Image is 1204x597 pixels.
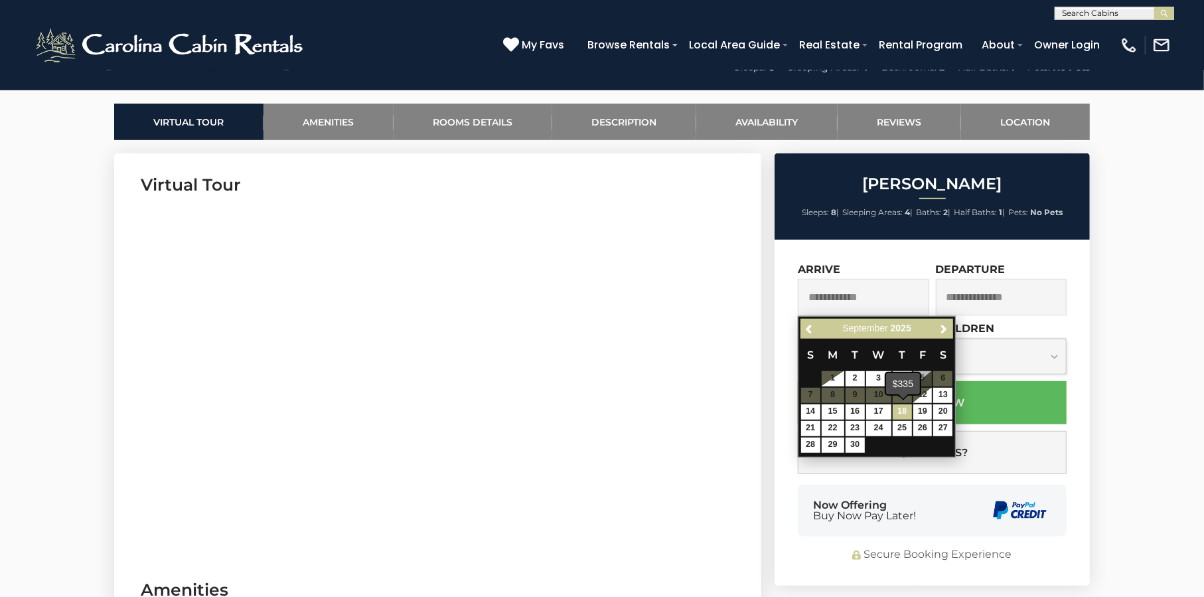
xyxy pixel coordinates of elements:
[873,349,885,361] span: Wednesday
[975,33,1021,56] a: About
[838,104,961,140] a: Reviews
[802,321,818,337] a: Previous
[682,33,787,56] a: Local Area Guide
[805,323,816,334] span: Previous
[801,438,820,453] a: 28
[866,404,891,420] a: 17
[933,388,952,403] a: 13
[1008,207,1028,217] span: Pets:
[872,33,969,56] a: Rental Program
[778,175,1087,193] h2: [PERSON_NAME]
[696,104,838,140] a: Availability
[822,404,844,420] a: 15
[905,207,910,217] strong: 4
[813,500,916,521] div: Now Offering
[939,323,949,334] span: Next
[846,421,865,436] a: 23
[916,207,941,217] span: Baths:
[954,204,1005,221] li: |
[933,421,952,436] a: 27
[807,349,814,361] span: Sunday
[822,421,844,436] a: 22
[961,104,1090,140] a: Location
[913,388,933,403] a: 12
[842,207,903,217] span: Sleeping Areas:
[891,323,911,333] span: 2025
[1030,207,1063,217] strong: No Pets
[263,104,394,140] a: Amenities
[394,104,552,140] a: Rooms Details
[1120,36,1138,54] img: phone-regular-white.png
[940,349,946,361] span: Saturday
[846,371,865,386] a: 2
[899,349,905,361] span: Thursday
[916,204,950,221] li: |
[792,33,866,56] a: Real Estate
[522,37,564,53] span: My Favs
[936,322,995,335] label: Children
[802,207,829,217] span: Sleeps:
[935,321,952,337] a: Next
[913,421,933,436] a: 26
[886,373,920,394] div: $335
[1152,36,1171,54] img: mail-regular-white.png
[866,371,891,386] a: 3
[141,173,735,197] h3: Virtual Tour
[933,404,952,420] a: 20
[798,263,840,276] label: Arrive
[936,263,1006,276] label: Departure
[943,207,948,217] strong: 2
[893,371,912,386] a: 4
[893,421,912,436] a: 25
[842,204,913,221] li: |
[1027,33,1106,56] a: Owner Login
[114,104,263,140] a: Virtual Tour
[831,207,836,217] strong: 8
[893,404,912,420] a: 18
[866,421,891,436] a: 24
[822,438,844,453] a: 29
[802,204,839,221] li: |
[828,349,838,361] span: Monday
[852,349,858,361] span: Tuesday
[846,404,865,420] a: 16
[954,207,997,217] span: Half Baths:
[798,547,1067,562] div: Secure Booking Experience
[552,104,696,140] a: Description
[913,404,933,420] a: 19
[503,37,567,54] a: My Favs
[842,323,887,333] span: September
[919,349,926,361] span: Friday
[846,438,865,453] a: 30
[999,207,1002,217] strong: 1
[801,421,820,436] a: 21
[581,33,676,56] a: Browse Rentals
[801,404,820,420] a: 14
[822,371,844,386] a: 1
[33,25,309,65] img: White-1-2.png
[813,511,916,521] span: Buy Now Pay Later!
